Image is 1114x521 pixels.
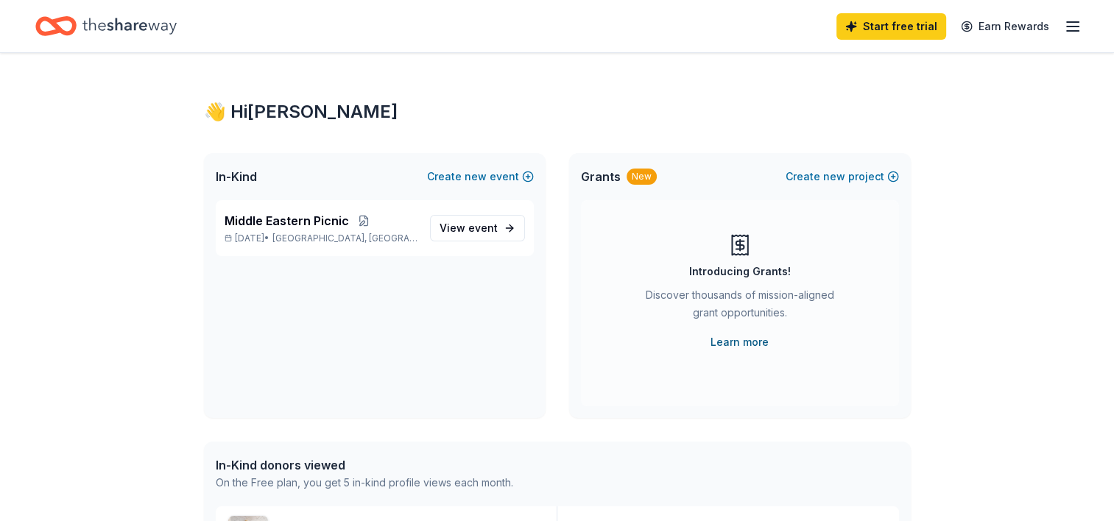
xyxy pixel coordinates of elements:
div: New [627,169,657,185]
a: Start free trial [836,13,946,40]
div: 👋 Hi [PERSON_NAME] [204,100,911,124]
span: View [440,219,498,237]
a: View event [430,215,525,241]
div: Discover thousands of mission-aligned grant opportunities. [640,286,840,327]
span: Middle Eastern Picnic [225,212,349,230]
span: new [823,168,845,185]
span: [GEOGRAPHIC_DATA], [GEOGRAPHIC_DATA] [272,233,417,244]
span: new [465,168,487,185]
button: Createnewevent [427,168,534,185]
div: In-Kind donors viewed [216,456,513,474]
a: Earn Rewards [952,13,1058,40]
p: [DATE] • [225,233,418,244]
a: Home [35,9,177,43]
a: Learn more [711,333,769,351]
div: On the Free plan, you get 5 in-kind profile views each month. [216,474,513,492]
div: Introducing Grants! [689,263,791,280]
span: event [468,221,498,234]
span: In-Kind [216,168,257,185]
button: Createnewproject [786,168,899,185]
span: Grants [581,168,621,185]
